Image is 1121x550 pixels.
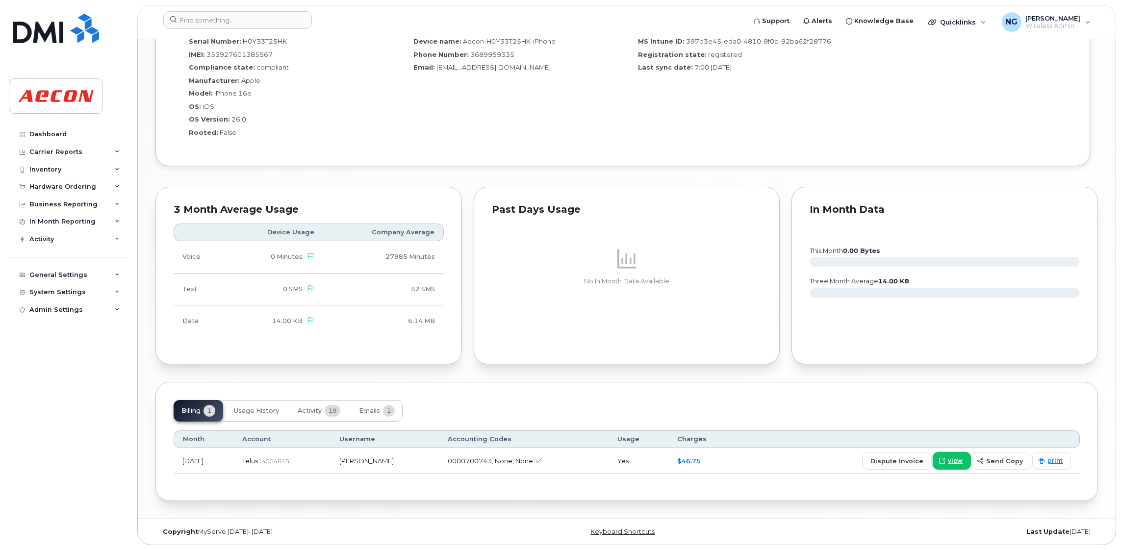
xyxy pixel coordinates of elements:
[174,274,227,305] td: Text
[174,430,233,448] th: Month
[492,205,762,215] div: Past Days Usage
[839,11,920,31] a: Knowledge Base
[298,407,322,415] span: Activity
[413,63,435,72] label: Email:
[1005,16,1018,28] span: NG
[439,430,609,448] th: Accounting Codes
[948,456,963,465] span: view
[796,11,839,31] a: Alerts
[878,277,909,285] tspan: 14.00 KB
[189,50,205,59] label: IMEI:
[413,50,469,59] label: Phone Number:
[163,11,312,29] input: Find something...
[436,63,551,71] span: [EMAIL_ADDRESS][DOMAIN_NAME]
[862,452,932,470] button: dispute invoice
[762,16,790,26] span: Support
[809,247,880,254] text: this month
[809,277,909,285] text: three month average
[921,12,993,32] div: Quicklinks
[214,89,252,97] span: iPhone 16e
[677,457,701,465] a: $46.75
[256,63,289,71] span: compliant
[163,528,198,535] strong: Copyright
[1026,528,1070,535] strong: Last Update
[810,205,1080,215] div: In Month Data
[870,456,923,466] span: dispute invoice
[189,128,218,137] label: Rooted:
[323,274,444,305] td: 52 SMS
[227,224,323,241] th: Device Usage
[283,285,303,293] span: 0 SMS
[323,305,444,337] td: 6.14 MB
[331,448,439,474] td: [PERSON_NAME]
[231,115,246,123] span: 26.0
[189,89,213,98] label: Model:
[233,430,331,448] th: Account
[470,50,514,58] span: 3689959335
[331,430,439,448] th: Username
[1025,14,1080,22] span: [PERSON_NAME]
[784,528,1098,536] div: [DATE]
[668,430,739,448] th: Charges
[383,405,395,417] span: 1
[174,205,444,215] div: 3 Month Average Usage
[359,407,380,415] span: Emails
[189,115,230,124] label: OS Version:
[323,224,444,241] th: Company Average
[413,37,461,46] label: Device name:
[1032,452,1071,470] a: print
[271,253,303,260] span: 0 Minutes
[854,16,914,26] span: Knowledge Base
[206,50,273,58] span: 353927601385567
[242,457,258,465] span: Telus
[258,457,289,465] span: 14554645
[189,102,201,111] label: OS:
[971,452,1031,470] button: send copy
[323,241,444,273] td: 27985 Minutes
[325,405,340,417] span: 19
[812,16,832,26] span: Alerts
[609,430,668,448] th: Usage
[463,37,556,45] span: Aecon-H0Y33T25HK-iPhone
[174,305,227,337] td: Data
[747,11,796,31] a: Support
[590,528,655,535] a: Keyboard Shortcuts
[189,76,240,85] label: Manufacturer:
[686,37,831,45] span: 397d3e45-eda0-4810-9f0b-92ba62f28776
[272,317,303,325] span: 14.00 KB
[638,63,693,72] label: Last sync date:
[174,448,233,474] td: [DATE]
[694,63,732,71] span: 7:00 [DATE]
[203,102,214,110] span: iOS
[174,241,227,273] td: Voice
[189,37,241,46] label: Serial Number:
[234,407,279,415] span: Usage History
[708,50,742,58] span: registered
[155,528,470,536] div: MyServe [DATE]–[DATE]
[638,37,685,46] label: MS Intune ID:
[986,456,1023,466] span: send copy
[448,457,533,465] span: 0000700743, None, None
[843,247,880,254] tspan: 0.00 Bytes
[1047,456,1063,465] span: print
[609,448,668,474] td: Yes
[638,50,707,59] label: Registration state:
[189,63,255,72] label: Compliance state:
[933,452,971,470] a: view
[940,18,976,26] span: Quicklinks
[220,128,236,136] span: False
[243,37,287,45] span: H0Y33T25HK
[1025,22,1080,30] span: Wireless Admin
[241,76,260,84] span: Apple
[995,12,1097,32] div: Nicole Guida
[492,277,762,286] p: No In Month Data Available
